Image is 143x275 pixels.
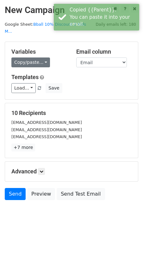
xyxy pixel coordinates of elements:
a: Bball 10% Discount 2 Kids M... [5,22,86,34]
small: [EMAIL_ADDRESS][DOMAIN_NAME] [11,120,82,125]
small: [EMAIL_ADDRESS][DOMAIN_NAME] [11,127,82,132]
a: Send Test Email [57,188,105,200]
h5: Email column [76,48,132,55]
small: Google Sheet: [5,22,86,34]
a: Copy/paste... [11,57,50,67]
h2: New Campaign [5,5,138,16]
small: [EMAIL_ADDRESS][DOMAIN_NAME] [11,134,82,139]
a: +7 more [11,144,35,151]
div: Copied {{Parent}}. You can paste it into your email. [70,6,137,28]
iframe: Chat Widget [111,245,143,275]
a: Send [5,188,26,200]
a: Preview [27,188,55,200]
a: Load... [11,83,36,93]
h5: 10 Recipients [11,110,132,117]
h5: Advanced [11,168,132,175]
a: Templates [11,74,39,80]
h5: Variables [11,48,67,55]
button: Save [46,83,62,93]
